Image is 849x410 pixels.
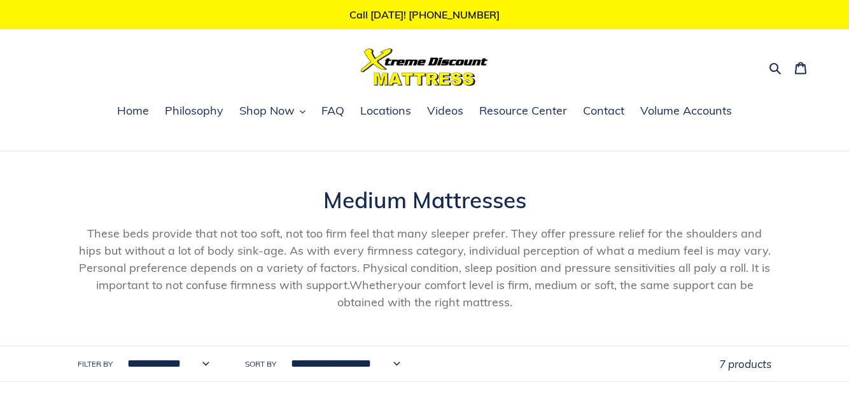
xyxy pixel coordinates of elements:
span: Home [117,103,149,118]
a: Philosophy [158,102,230,121]
span: 7 products [719,357,771,371]
button: Shop Now [233,102,312,121]
a: FAQ [315,102,351,121]
span: FAQ [321,103,344,118]
span: Locations [360,103,411,118]
span: Resource Center [479,103,567,118]
span: Whether [349,278,398,292]
p: These beds provide that not too soft, not too firm feel that many sleeper prefer. They offer pres... [78,225,771,311]
span: Volume Accounts [640,103,732,118]
span: Contact [583,103,624,118]
a: Contact [577,102,631,121]
span: Medium Mattresses [323,186,526,214]
img: Xtreme Discount Mattress [361,48,488,86]
label: Filter by [78,358,113,370]
a: Videos [421,102,470,121]
a: Volume Accounts [634,102,738,121]
a: Home [111,102,155,121]
a: Resource Center [473,102,573,121]
label: Sort by [245,358,276,370]
a: Locations [354,102,417,121]
span: Shop Now [239,103,295,118]
span: Philosophy [165,103,223,118]
span: Videos [427,103,463,118]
